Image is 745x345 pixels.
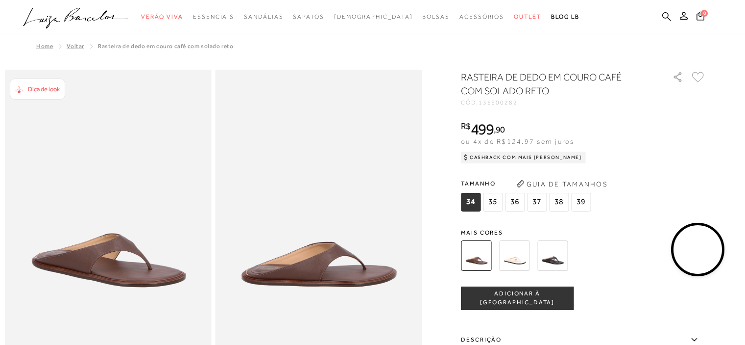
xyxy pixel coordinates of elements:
a: noSubCategoriesText [514,8,541,26]
span: 38 [549,193,569,212]
a: noSubCategoriesText [141,8,183,26]
span: ADICIONAR À [GEOGRAPHIC_DATA] [461,290,573,307]
a: Voltar [67,43,84,50]
div: CÓD: [461,100,657,106]
span: 499 [471,120,494,138]
button: 0 [694,11,707,24]
span: Tamanho [461,176,593,191]
span: 90 [496,124,505,134]
a: Home [36,43,53,50]
span: 34 [461,193,481,212]
span: 39 [571,193,591,212]
span: 36 [505,193,525,212]
a: noSubCategoriesText [193,8,234,26]
i: R$ [461,122,471,131]
span: Verão Viva [141,13,183,20]
span: Mais cores [461,230,706,236]
span: 0 [701,10,708,17]
span: Essenciais [193,13,234,20]
button: ADICIONAR À [GEOGRAPHIC_DATA] [461,287,574,310]
img: RASTEIRA DE DEDO EM COURO OFF WHITE COM SOLADO RETO [499,240,529,271]
span: 37 [527,193,547,212]
span: [DEMOGRAPHIC_DATA] [334,13,413,20]
span: Dica de look [28,85,60,93]
a: BLOG LB [551,8,579,26]
span: Outlet [514,13,541,20]
span: Sandálias [244,13,283,20]
span: ou 4x de R$124,97 sem juros [461,137,574,145]
h1: RASTEIRA DE DEDO EM COURO CAFÉ COM SOLADO RETO [461,70,645,98]
img: RASTEIRA DE DEDO EM COURO CAFÉ COM SOLADO RETO [461,240,491,271]
img: RASTEIRA DE DEDO EM COURO PRETO COM SOLADO RETO [537,240,568,271]
span: Bolsas [422,13,450,20]
a: noSubCategoriesText [334,8,413,26]
span: Acessórios [459,13,504,20]
a: noSubCategoriesText [459,8,504,26]
span: 35 [483,193,503,212]
span: RASTEIRA DE DEDO EM COURO CAFÉ COM SOLADO RETO [98,43,234,50]
div: Cashback com Mais [PERSON_NAME] [461,152,586,163]
i: , [494,125,505,134]
a: noSubCategoriesText [293,8,324,26]
span: 136600282 [479,99,518,106]
button: Guia de Tamanhos [513,176,611,192]
a: noSubCategoriesText [244,8,283,26]
span: BLOG LB [551,13,579,20]
span: Sapatos [293,13,324,20]
a: noSubCategoriesText [422,8,450,26]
